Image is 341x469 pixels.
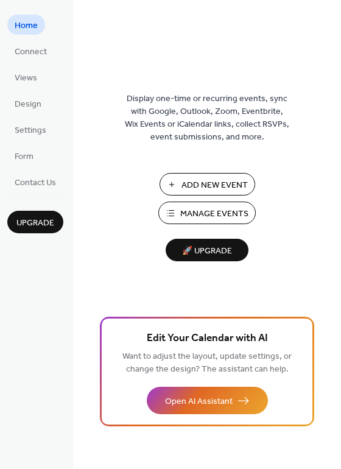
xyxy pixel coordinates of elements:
[160,173,255,196] button: Add New Event
[166,239,248,261] button: 🚀 Upgrade
[7,211,63,233] button: Upgrade
[15,150,33,163] span: Form
[15,98,41,111] span: Design
[7,93,49,113] a: Design
[15,46,47,58] span: Connect
[125,93,289,144] span: Display one-time or recurring events, sync with Google, Outlook, Zoom, Eventbrite, Wix Events or ...
[158,202,256,224] button: Manage Events
[15,177,56,189] span: Contact Us
[181,179,248,192] span: Add New Event
[122,348,292,378] span: Want to adjust the layout, update settings, or change the design? The assistant can help.
[7,172,63,192] a: Contact Us
[15,124,46,137] span: Settings
[165,395,233,408] span: Open AI Assistant
[16,217,54,230] span: Upgrade
[7,41,54,61] a: Connect
[15,19,38,32] span: Home
[7,119,54,139] a: Settings
[180,208,248,220] span: Manage Events
[7,146,41,166] a: Form
[173,243,241,259] span: 🚀 Upgrade
[15,72,37,85] span: Views
[7,67,44,87] a: Views
[147,330,268,347] span: Edit Your Calendar with AI
[147,387,268,414] button: Open AI Assistant
[7,15,45,35] a: Home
